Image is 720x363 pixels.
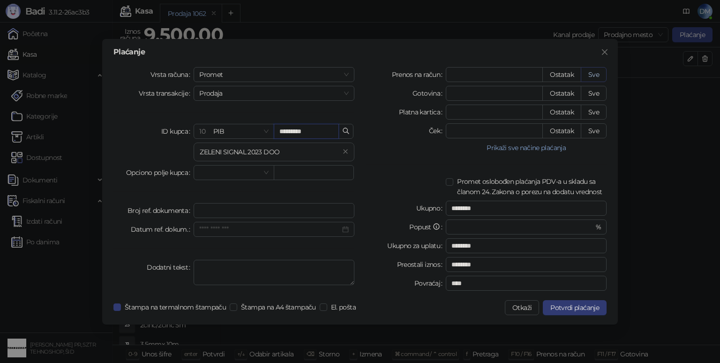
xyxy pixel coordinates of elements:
[429,123,446,138] label: Ček
[139,86,194,101] label: Vrsta transakcije
[131,222,194,237] label: Datum ref. dokum.
[387,238,446,253] label: Ukupno za uplatu
[199,224,340,234] input: Datum ref. dokum.
[414,276,446,291] label: Povraćaj
[200,147,339,157] div: ZELENI SIGNAL 2023 DOO
[409,219,446,234] label: Popust
[597,45,612,60] button: Close
[127,203,194,218] label: Broj ref. dokumenta
[343,149,348,154] span: close
[343,149,348,155] button: close
[453,176,607,197] span: Promet oslobođen plaćanja PDV-a u skladu sa članom 24. Zakona o porezu na dodatu vrednost
[542,86,581,101] button: Ostatak
[194,203,354,218] input: Broj ref. dokumenta
[147,260,194,275] label: Dodatni tekst
[542,123,581,138] button: Ostatak
[161,124,194,139] label: ID kupca
[601,48,608,56] span: close
[150,67,194,82] label: Vrsta računa
[126,165,194,180] label: Opciono polje kupca
[550,303,599,312] span: Potvrdi plaćanje
[199,124,268,138] span: PIB
[113,48,607,56] div: Plaćanje
[416,201,446,216] label: Ukupno
[542,67,581,82] button: Ostatak
[397,257,446,272] label: Preostali iznos
[399,105,446,120] label: Platna kartica
[199,86,349,100] span: Prodaja
[581,123,607,138] button: Sve
[121,302,230,312] span: Štampa na termalnom štampaču
[581,67,607,82] button: Sve
[327,302,360,312] span: El. pošta
[199,68,349,82] span: Promet
[597,48,612,56] span: Zatvori
[446,142,607,153] button: Prikaži sve načine plaćanja
[581,105,607,120] button: Sve
[505,300,539,315] button: Otkaži
[581,86,607,101] button: Sve
[412,86,446,101] label: Gotovina
[542,105,581,120] button: Ostatak
[194,260,354,285] textarea: Dodatni tekst
[237,302,320,312] span: Štampa na A4 štampaču
[392,67,446,82] label: Prenos na račun
[199,127,205,136] span: 10
[543,300,607,315] button: Potvrdi plaćanje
